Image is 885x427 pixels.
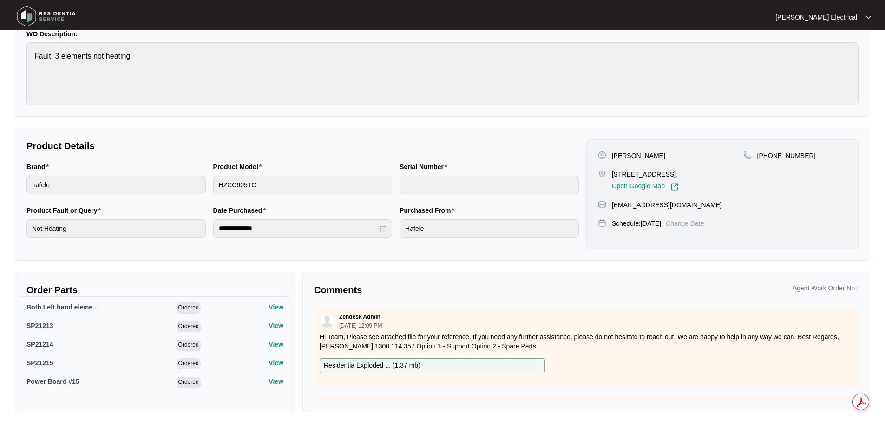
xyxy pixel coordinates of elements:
span: SP21213 [26,322,53,329]
p: View [269,340,283,349]
span: Ordered [177,321,201,332]
img: residentia service logo [14,2,79,30]
p: [PHONE_NUMBER] [757,151,816,160]
p: Order Parts [26,283,283,296]
p: Zendesk Admin [339,313,380,321]
img: Link-External [670,183,679,191]
input: Product Fault or Query [26,219,206,238]
img: map-pin [598,219,606,227]
p: Schedule: [DATE] [612,219,661,228]
label: Product Model [213,162,266,171]
label: Brand [26,162,52,171]
p: Hi Team, Please see attached file for your reference. If you need any further assistance, please ... [320,332,853,351]
input: Date Purchased [219,223,379,233]
input: Serial Number [400,176,579,194]
a: Open Google Map [612,183,679,191]
p: View [269,321,283,330]
span: Ordered [177,377,201,388]
span: SP21214 [26,341,53,348]
label: Serial Number [400,162,451,171]
span: SP21215 [26,359,53,367]
p: Product Details [26,139,579,152]
span: Both Left hand eleme... [26,303,98,311]
span: Ordered [177,340,201,351]
p: [STREET_ADDRESS], [612,170,679,179]
p: [DATE] 12:09 PM [339,323,382,328]
input: Purchased From [400,219,579,238]
p: Residentia Exploded ... ( 1.37 mb ) [324,361,420,371]
img: user.svg [320,314,334,328]
img: map-pin [743,151,752,159]
p: Change Date [666,219,704,228]
textarea: Fault: 3 elements not heating [26,42,859,105]
p: [PERSON_NAME] [612,151,665,160]
label: Purchased From [400,206,458,215]
img: user-pin [598,151,606,159]
span: Power Board #15 [26,378,79,385]
input: Brand [26,176,206,194]
p: View [269,302,283,312]
p: View [269,358,283,368]
img: map-pin [598,170,606,178]
span: Ordered [177,358,201,369]
p: [EMAIL_ADDRESS][DOMAIN_NAME] [612,200,722,210]
img: dropdown arrow [865,15,871,20]
label: Date Purchased [213,206,269,215]
label: Product Fault or Query [26,206,105,215]
img: map-pin [598,200,606,209]
p: Agent Work Order No : [793,283,859,293]
p: [PERSON_NAME] Electrical [775,13,857,22]
span: Ordered [177,302,201,314]
p: WO Description: [26,29,859,39]
input: Product Model [213,176,393,194]
p: Comments [314,283,580,296]
p: View [269,377,283,386]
